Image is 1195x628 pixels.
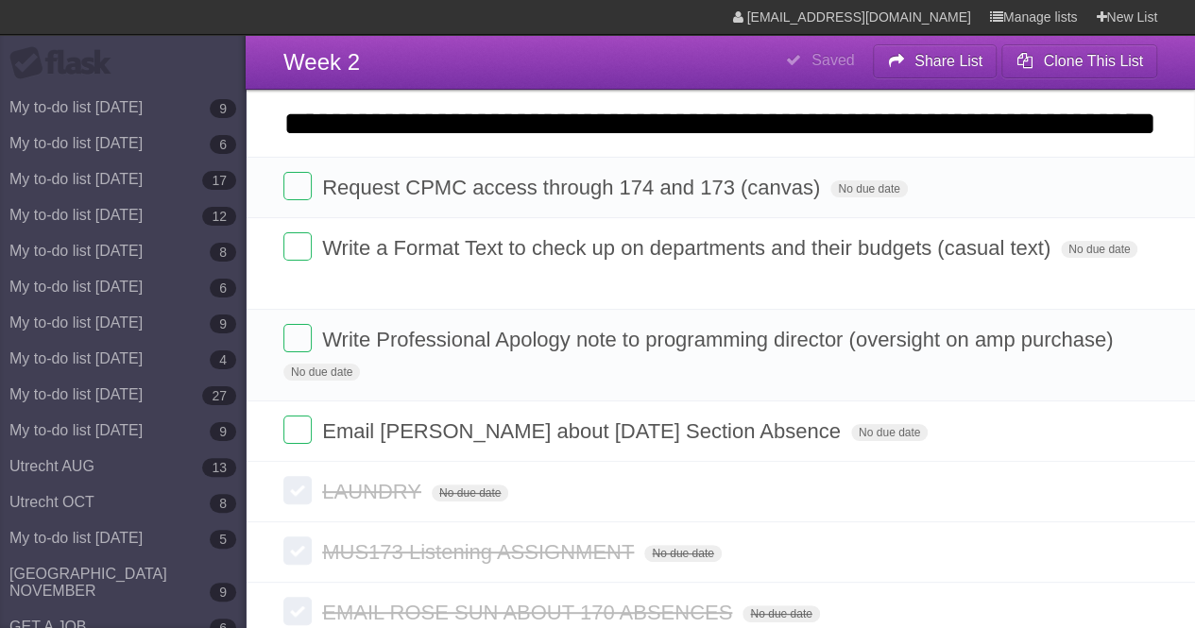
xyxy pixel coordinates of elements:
[283,364,360,381] span: No due date
[283,597,312,625] label: Done
[202,207,236,226] b: 12
[202,458,236,477] b: 13
[210,135,236,154] b: 6
[283,324,312,352] label: Done
[210,494,236,513] b: 8
[283,232,312,261] label: Done
[322,601,737,624] span: EMAIL ROSE SUN ABOUT 170 ABSENCES
[432,484,508,501] span: No due date
[743,605,819,622] span: No due date
[811,52,854,68] b: Saved
[283,49,360,75] span: Week 2
[1043,53,1143,69] b: Clone This List
[210,583,236,602] b: 9
[210,279,236,297] b: 6
[210,422,236,441] b: 9
[283,536,312,565] label: Done
[210,350,236,369] b: 4
[322,419,845,443] span: Email [PERSON_NAME] about [DATE] Section Absence
[873,44,998,78] button: Share List
[210,99,236,118] b: 9
[322,480,426,503] span: LAUNDRY
[210,530,236,549] b: 5
[210,243,236,262] b: 8
[283,416,312,444] label: Done
[322,540,639,564] span: MUS173 Listening ASSIGNMENT
[283,172,312,200] label: Done
[914,53,982,69] b: Share List
[644,545,721,562] span: No due date
[322,328,1118,351] span: Write Professional Apology note to programming director (oversight on amp purchase)
[322,236,1055,260] span: Write a Format Text to check up on departments and their budgets (casual text)
[1001,44,1157,78] button: Clone This List
[202,171,236,190] b: 17
[851,424,928,441] span: No due date
[283,476,312,504] label: Done
[210,314,236,333] b: 9
[9,46,123,80] div: Flask
[322,176,825,199] span: Request CPMC access through 174 and 173 (canvas)
[202,386,236,405] b: 27
[1061,241,1137,258] span: No due date
[830,180,907,197] span: No due date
